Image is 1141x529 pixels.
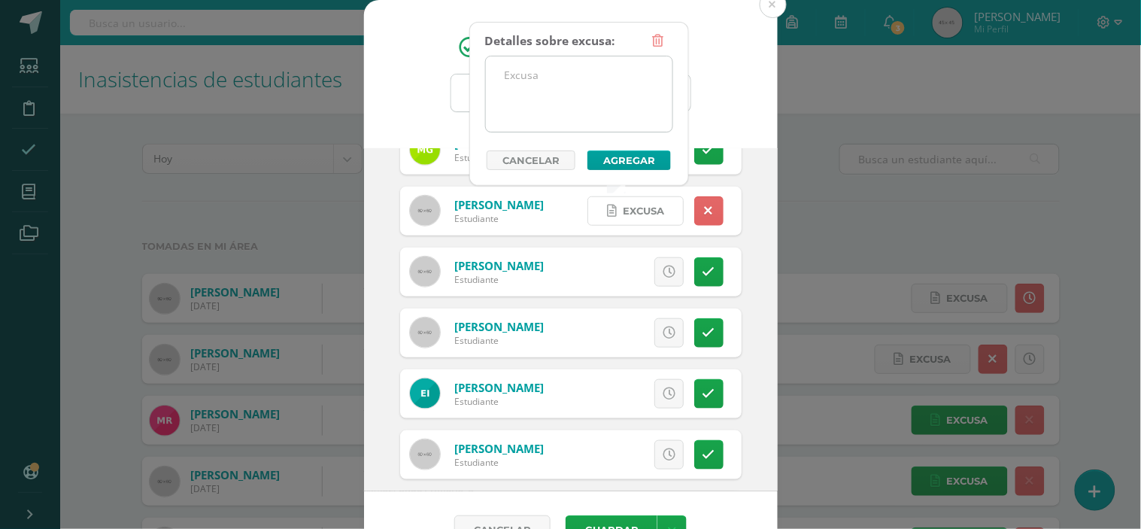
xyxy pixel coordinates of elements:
div: Estudiante [454,456,544,469]
img: 60x60 [410,257,440,287]
img: 60x60 [410,196,440,226]
div: Estudiante [454,151,544,164]
a: [PERSON_NAME] [454,258,544,273]
div: Estudiante [454,334,544,347]
a: Cancelar [487,150,575,170]
img: 60x60 [410,439,440,470]
button: Agregar [587,150,671,170]
input: Busca un grado o sección aquí... [451,74,690,111]
a: [PERSON_NAME] [454,319,544,334]
a: [PERSON_NAME] [454,197,544,212]
div: Estudiante [454,212,544,225]
a: [PERSON_NAME] [454,441,544,456]
div: Detalles sobre excusa: [485,26,615,56]
a: Excusa [587,196,684,226]
img: e58ae886999dfa110080f966485617f5.png [410,135,440,165]
img: 60x60 [410,318,440,348]
div: Estudiante [454,273,544,286]
div: Estudiante [454,395,544,408]
img: 718f54fb0f26f47ffd1e71b0a6a47848.png [410,379,440,409]
span: Excusa [623,197,664,225]
a: [PERSON_NAME] [454,380,544,395]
